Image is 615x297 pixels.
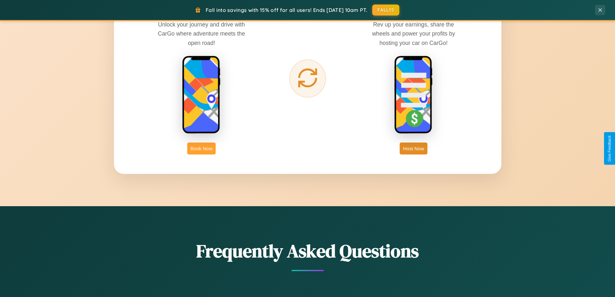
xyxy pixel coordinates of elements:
p: Rev up your earnings, share the wheels and power your profits by hosting your car on CarGo! [365,20,462,47]
button: Host Now [400,143,427,154]
button: Book Now [187,143,216,154]
span: Fall into savings with 15% off for all users! Ends [DATE] 10am PT. [206,7,367,13]
img: rent phone [182,56,221,134]
p: Unlock your journey and drive with CarGo where adventure meets the open road! [153,20,250,47]
div: Give Feedback [607,135,612,162]
button: FALL15 [372,5,399,16]
h2: Frequently Asked Questions [114,239,501,263]
img: host phone [394,56,433,134]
